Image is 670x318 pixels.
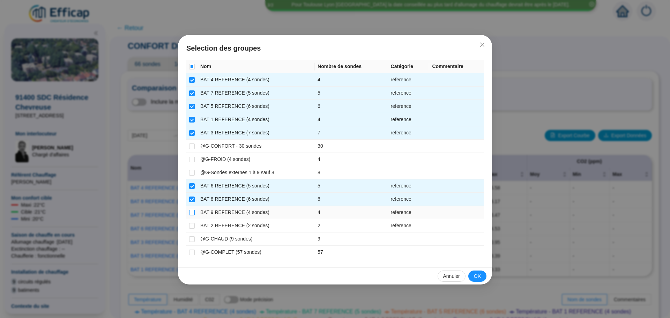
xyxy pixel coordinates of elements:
td: 4 [315,153,388,166]
th: Nom [198,60,315,73]
td: 8 [315,166,388,179]
td: BAT 2 REFERENCE (2 sondes) [198,219,315,232]
span: Selection des groupes [186,43,484,53]
span: OK [474,273,481,280]
td: BAT 9 REFERENCE (4 sondes) [198,206,315,219]
td: reference [388,193,430,206]
td: reference [388,73,430,87]
span: Fermer [477,42,488,47]
td: 5 [315,179,388,193]
td: @G-FROID (4 sondes) [198,153,315,166]
th: Catégorie [388,60,430,73]
td: reference [388,113,430,126]
td: @G-CONFORT - 30 sondes [198,140,315,153]
td: @G-COMPLET (57 sondes) [198,246,315,259]
td: 2 [315,219,388,232]
td: BAT 3 REFERENCE (7 sondes) [198,126,315,140]
td: 6 [315,100,388,113]
td: BAT 6 REFERENCE (5 sondes) [198,179,315,193]
td: BAT 8 REFERENCE (6 sondes) [198,193,315,206]
td: BAT 5 REFERENCE (6 sondes) [198,100,315,113]
span: Annuler [443,273,460,280]
td: reference [388,100,430,113]
td: reference [388,219,430,232]
td: reference [388,179,430,193]
td: BAT 7 REFERENCE (5 sondes) [198,87,315,100]
td: 57 [315,246,388,259]
td: reference [388,126,430,140]
button: Annuler [438,271,466,282]
td: 6 [315,193,388,206]
span: close [479,42,485,47]
td: @G-CHAUD (9 sondes) [198,232,315,246]
td: 5 [315,87,388,100]
td: 30 [315,140,388,153]
td: 7 [315,126,388,140]
td: 4 [315,206,388,219]
td: BAT 4 REFERENCE (4 sondes) [198,73,315,87]
td: reference [388,87,430,100]
td: @G-Sondes externes 1 à 9 sauf 8 [198,166,315,179]
td: reference [388,206,430,219]
td: BAT 1 REFERENCE (4 sondes) [198,113,315,126]
td: 4 [315,113,388,126]
td: 9 [315,232,388,246]
button: Close [477,39,488,50]
th: Commentaire [429,60,484,73]
th: Nombre de sondes [315,60,388,73]
button: OK [468,271,486,282]
td: 4 [315,73,388,87]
